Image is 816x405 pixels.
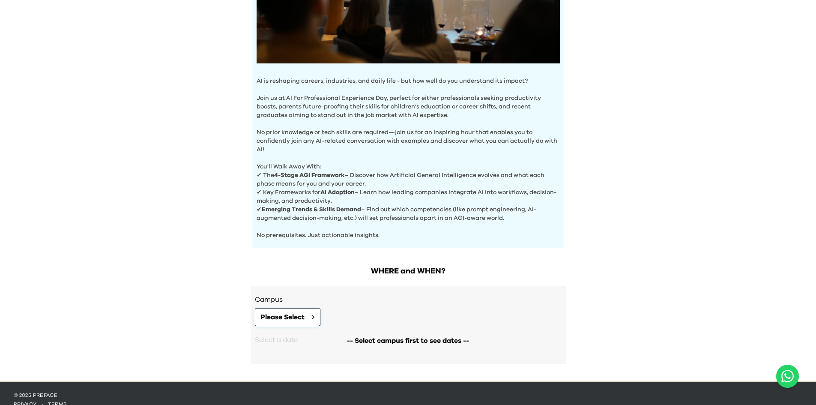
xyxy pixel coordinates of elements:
h3: Campus [255,294,562,305]
span: Please Select [260,312,305,322]
button: Please Select [255,308,320,326]
button: Open WhatsApp chat [776,365,799,388]
h2: WHERE and WHEN? [251,265,566,277]
a: Chat with us on WhatsApp [776,365,799,388]
b: AI Adoption [320,189,355,195]
p: © 2025 Preface [14,392,802,399]
p: Join us at AI For Professional Experience Day, perfect for either professionals seeking productiv... [257,85,560,120]
p: ✔ The – Discover how Artificial General Intelligence evolves and what each phase means for you an... [257,171,560,188]
p: No prior knowledge or tech skills are required—join us for an inspiring hour that enables you to ... [257,120,560,154]
p: No prerequisites. Just actionable insights. [257,222,560,240]
p: You'll Walk Away With: [257,154,560,171]
p: ✔ Key Frameworks for – Learn how leading companies integrate AI into workflows, decision-making, ... [257,188,560,205]
p: AI is reshaping careers, industries, and daily life - but how well do you understand its impact? [257,77,560,85]
p: ✔ – Find out which competencies (like prompt engineering, AI-augmented decision-making, etc.) wil... [257,205,560,222]
b: 4-Stage AGI Framework [274,172,345,178]
b: Emerging Trends & Skills Demand [262,207,361,213]
span: -- Select campus first to see dates -- [347,336,469,346]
